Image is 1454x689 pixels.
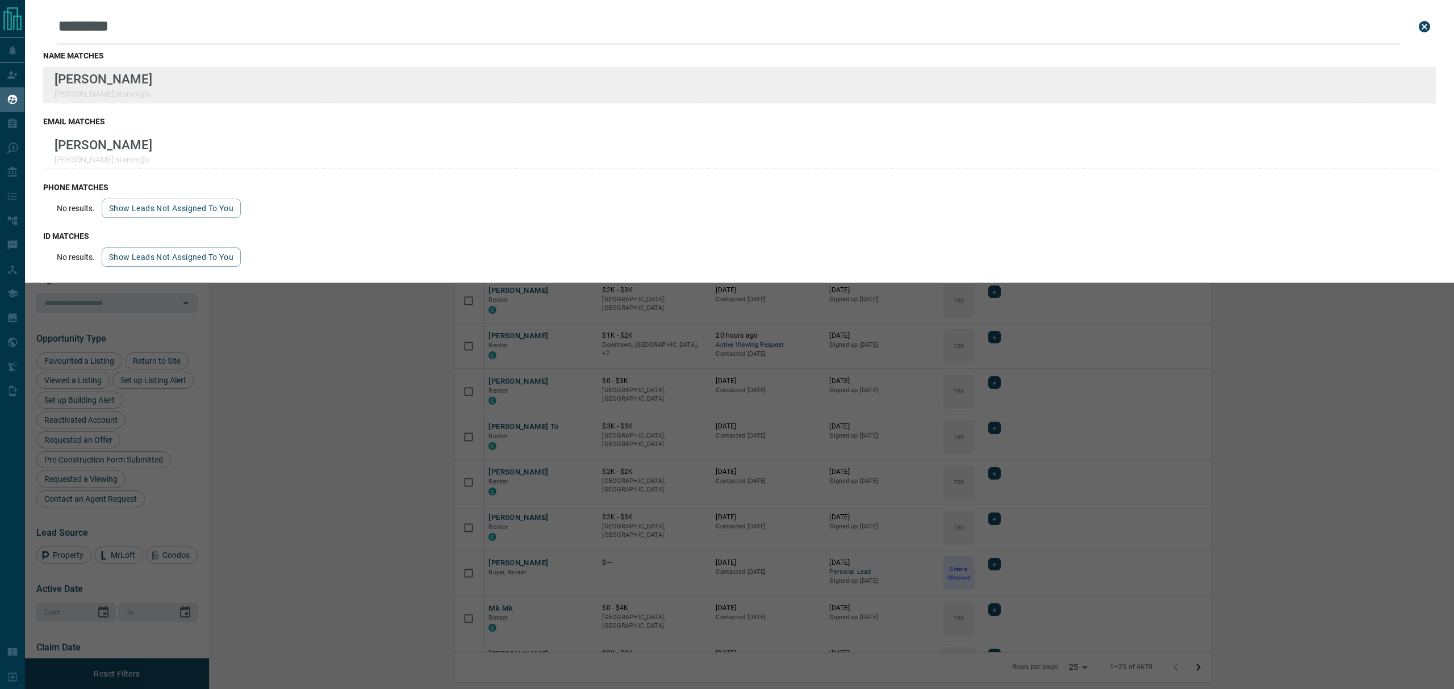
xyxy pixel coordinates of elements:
[1413,15,1436,38] button: close search bar
[102,247,241,267] button: show leads not assigned to you
[55,137,152,152] p: [PERSON_NAME]
[55,155,152,164] p: [PERSON_NAME].stanxx@x
[57,204,95,213] p: No results.
[102,199,241,218] button: show leads not assigned to you
[43,117,1436,126] h3: email matches
[43,51,1436,60] h3: name matches
[57,253,95,262] p: No results.
[55,72,152,86] p: [PERSON_NAME]
[55,89,152,98] p: [PERSON_NAME].stanxx@x
[43,232,1436,241] h3: id matches
[43,183,1436,192] h3: phone matches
